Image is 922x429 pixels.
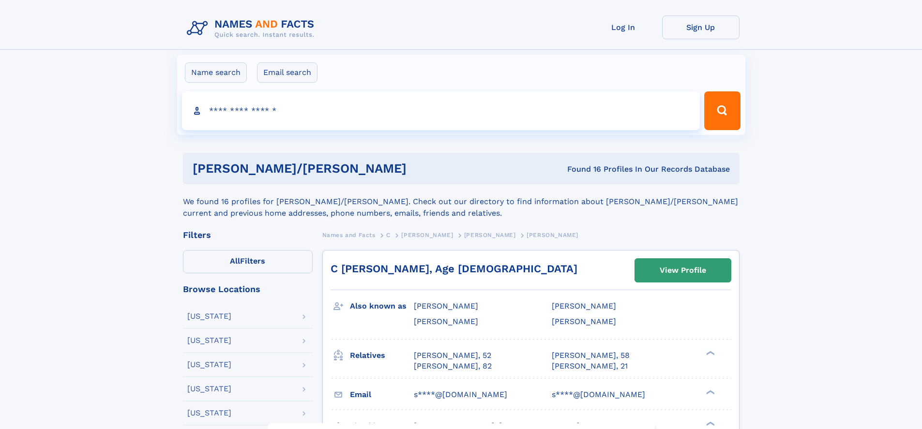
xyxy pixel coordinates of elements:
[552,361,628,371] a: [PERSON_NAME], 21
[185,62,247,83] label: Name search
[704,389,715,395] div: ❯
[187,385,231,393] div: [US_STATE]
[350,298,414,314] h3: Also known as
[552,350,630,361] a: [PERSON_NAME], 58
[350,347,414,364] h3: Relatives
[350,386,414,403] h3: Email
[183,250,313,273] label: Filters
[414,361,492,371] a: [PERSON_NAME], 82
[414,301,478,311] span: [PERSON_NAME]
[322,229,376,241] a: Names and Facts
[187,361,231,369] div: [US_STATE]
[660,259,706,281] div: View Profile
[414,350,491,361] a: [PERSON_NAME], 52
[193,163,487,175] h1: [PERSON_NAME]/[PERSON_NAME]
[527,232,578,238] span: [PERSON_NAME]
[464,229,516,241] a: [PERSON_NAME]
[401,232,453,238] span: [PERSON_NAME]
[704,350,715,356] div: ❯
[257,62,317,83] label: Email search
[464,232,516,238] span: [PERSON_NAME]
[183,285,313,294] div: Browse Locations
[487,164,730,175] div: Found 16 Profiles In Our Records Database
[552,301,616,311] span: [PERSON_NAME]
[187,337,231,344] div: [US_STATE]
[414,317,478,326] span: [PERSON_NAME]
[635,259,731,282] a: View Profile
[183,231,313,239] div: Filters
[187,409,231,417] div: [US_STATE]
[331,263,577,275] a: C [PERSON_NAME], Age [DEMOGRAPHIC_DATA]
[386,229,391,241] a: C
[230,256,240,266] span: All
[401,229,453,241] a: [PERSON_NAME]
[187,312,231,320] div: [US_STATE]
[183,184,740,219] div: We found 16 profiles for [PERSON_NAME]/[PERSON_NAME]. Check out our directory to find information...
[704,91,740,130] button: Search Button
[662,15,740,39] a: Sign Up
[182,91,700,130] input: search input
[585,15,662,39] a: Log In
[704,420,715,427] div: ❯
[183,15,322,42] img: Logo Names and Facts
[386,232,391,238] span: C
[552,317,616,326] span: [PERSON_NAME]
